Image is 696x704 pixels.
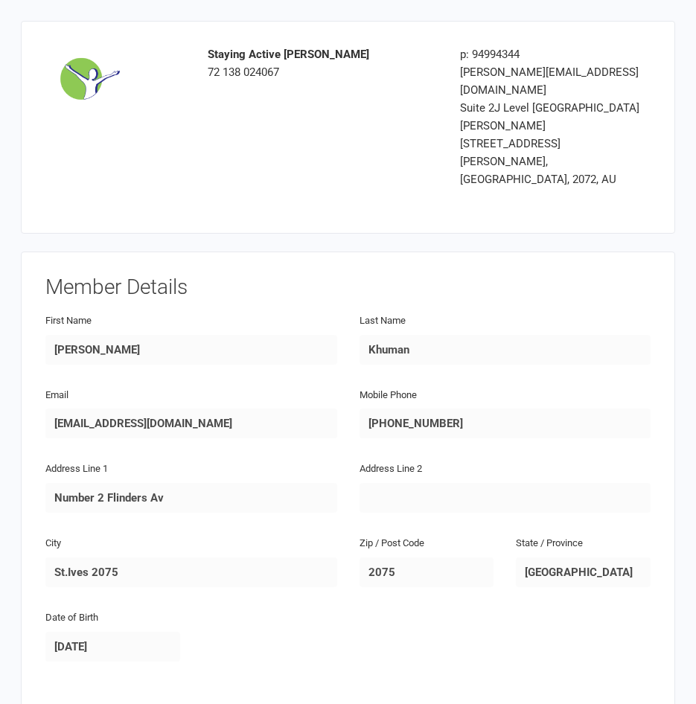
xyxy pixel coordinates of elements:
div: p: 94994344 [460,45,639,63]
div: [PERSON_NAME], [GEOGRAPHIC_DATA], 2072, AU [460,153,639,188]
label: Email [45,388,68,403]
h3: Member Details [45,276,651,299]
div: [PERSON_NAME][EMAIL_ADDRESS][DOMAIN_NAME] [460,63,639,99]
label: Zip / Post Code [360,536,424,551]
div: Suite 2J Level [GEOGRAPHIC_DATA][PERSON_NAME] [460,99,639,135]
img: image1539556152.png [57,45,124,112]
label: Mobile Phone [360,388,417,403]
label: City [45,536,61,551]
div: [STREET_ADDRESS] [460,135,639,153]
strong: Staying Active [PERSON_NAME] [208,48,369,61]
label: Address Line 2 [360,461,422,477]
label: State / Province [516,536,583,551]
label: Date of Birth [45,610,98,626]
label: Address Line 1 [45,461,108,477]
div: 72 138 024067 [208,45,438,81]
label: Last Name [360,313,406,329]
label: First Name [45,313,92,329]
